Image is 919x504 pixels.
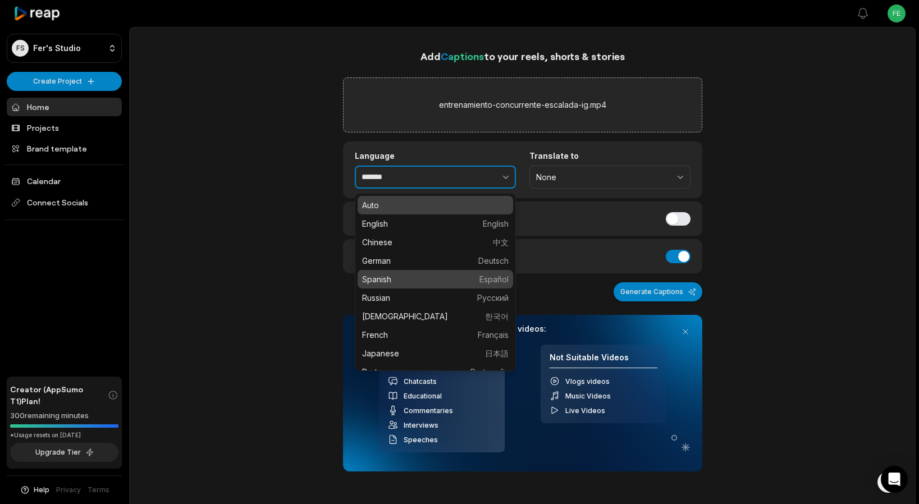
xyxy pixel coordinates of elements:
[379,324,666,334] h3: Our AI performs best with TALKING videos:
[404,436,438,444] span: Speeches
[529,151,691,161] label: Translate to
[441,50,484,62] span: Captions
[7,193,122,213] span: Connect Socials
[355,151,516,161] label: Language
[483,218,509,230] span: English
[362,236,509,248] p: Chinese
[33,43,81,53] p: Fer's Studio
[529,166,691,189] button: None
[56,485,81,495] a: Privacy
[362,347,509,359] p: Japanese
[404,406,453,415] span: Commentaries
[439,98,606,112] label: entrenamiento-concurrente-escalada-ig.mp4
[493,236,509,248] span: 中文
[478,255,509,267] span: Deutsch
[362,329,509,341] p: French
[34,485,49,495] span: Help
[20,485,49,495] button: Help
[565,392,611,400] span: Music Videos
[10,410,118,421] div: 300 remaining minutes
[404,421,438,429] span: Interviews
[485,310,509,322] span: 한국어
[10,383,108,407] span: Creator (AppSumo T1) Plan!
[88,485,109,495] a: Terms
[10,443,118,462] button: Upgrade Tier
[362,199,509,211] p: Auto
[10,431,118,439] div: *Usage resets on [DATE]
[7,139,122,158] a: Brand template
[7,72,122,91] button: Create Project
[565,377,610,386] span: Vlogs videos
[478,329,509,341] span: Français
[343,48,702,64] h1: Add to your reels, shorts & stories
[550,352,657,369] h4: Not Suitable Videos
[470,366,509,378] span: Português
[362,218,509,230] p: English
[404,392,442,400] span: Educational
[12,40,29,57] div: FS
[479,273,509,285] span: Español
[362,366,509,378] p: Portuguese
[7,118,122,137] a: Projects
[881,466,908,493] div: Open Intercom Messenger
[362,310,509,322] p: [DEMOGRAPHIC_DATA]
[877,471,899,493] button: Get ChatGPT Summary
[7,98,122,116] a: Home
[362,273,509,285] p: Spanish
[614,282,702,301] button: Generate Captions
[362,255,509,267] p: German
[485,347,509,359] span: 日本語
[362,292,509,304] p: Russian
[477,292,509,304] span: Русский
[565,406,605,415] span: Live Videos
[536,172,668,182] span: None
[7,172,122,190] a: Calendar
[404,377,437,386] span: Chatcasts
